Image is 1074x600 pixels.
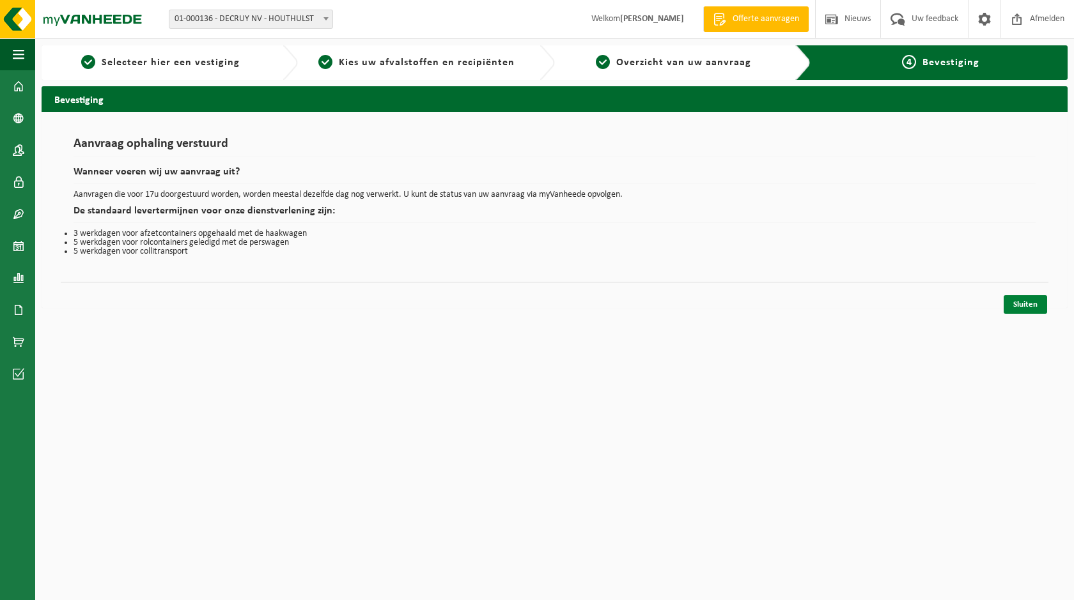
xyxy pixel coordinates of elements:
[74,167,1036,184] h2: Wanneer voeren wij uw aanvraag uit?
[1004,295,1047,314] a: Sluiten
[74,229,1036,238] li: 3 werkdagen voor afzetcontainers opgehaald met de haakwagen
[48,55,272,70] a: 1Selecteer hier een vestiging
[81,55,95,69] span: 1
[318,55,332,69] span: 2
[616,58,751,68] span: Overzicht van uw aanvraag
[902,55,916,69] span: 4
[42,86,1068,111] h2: Bevestiging
[102,58,240,68] span: Selecteer hier een vestiging
[169,10,333,29] span: 01-000136 - DECRUY NV - HOUTHULST
[74,247,1036,256] li: 5 werkdagen voor collitransport
[922,58,979,68] span: Bevestiging
[169,10,332,28] span: 01-000136 - DECRUY NV - HOUTHULST
[620,14,684,24] strong: [PERSON_NAME]
[74,206,1036,223] h2: De standaard levertermijnen voor onze dienstverlening zijn:
[74,238,1036,247] li: 5 werkdagen voor rolcontainers geledigd met de perswagen
[74,190,1036,199] p: Aanvragen die voor 17u doorgestuurd worden, worden meestal dezelfde dag nog verwerkt. U kunt de s...
[74,137,1036,157] h1: Aanvraag ophaling verstuurd
[596,55,610,69] span: 3
[561,55,786,70] a: 3Overzicht van uw aanvraag
[703,6,809,32] a: Offerte aanvragen
[339,58,515,68] span: Kies uw afvalstoffen en recipiënten
[729,13,802,26] span: Offerte aanvragen
[304,55,529,70] a: 2Kies uw afvalstoffen en recipiënten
